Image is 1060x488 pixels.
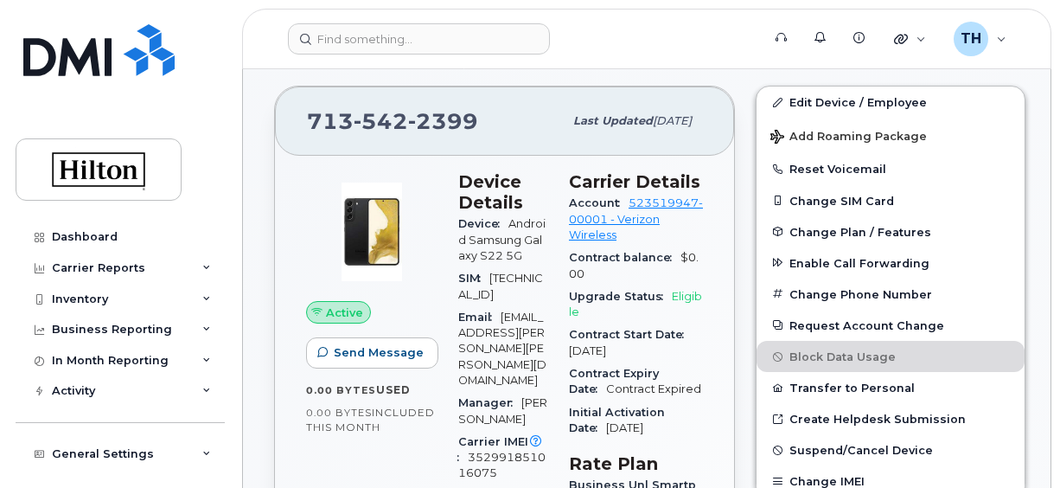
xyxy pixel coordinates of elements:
[320,180,424,284] img: image20231002-3703462-1qw5fnl.jpeg
[569,251,680,264] span: Contract balance
[458,311,546,387] span: [EMAIL_ADDRESS][PERSON_NAME][PERSON_NAME][DOMAIN_NAME]
[326,305,363,321] span: Active
[306,407,372,419] span: 0.00 Bytes
[757,153,1025,184] button: Reset Voicemail
[458,396,547,425] span: [PERSON_NAME]
[942,22,1018,56] div: Tabitha Hale
[307,108,478,134] span: 713
[757,87,1025,118] a: Edit Device / Employee
[354,108,408,134] span: 542
[757,216,1025,247] button: Change Plan / Features
[458,217,546,262] span: Android Samsung Galaxy S22 5G
[458,451,546,479] span: 352991851016075
[306,384,376,396] span: 0.00 Bytes
[288,23,550,55] input: Find something...
[458,272,489,285] span: SIM
[757,118,1025,153] button: Add Roaming Package
[653,114,692,127] span: [DATE]
[770,130,927,146] span: Add Roaming Package
[882,22,938,56] div: Quicklinks
[306,406,435,434] span: included this month
[569,196,703,241] a: 523519947-00001 - Verizon Wireless
[458,171,548,213] h3: Device Details
[334,344,424,361] span: Send Message
[569,328,693,341] span: Contract Start Date
[569,290,672,303] span: Upgrade Status
[789,444,933,457] span: Suspend/Cancel Device
[757,247,1025,279] button: Enable Call Forwarding
[757,341,1025,372] button: Block Data Usage
[569,367,659,395] span: Contract Expiry Date
[757,310,1025,341] button: Request Account Change
[458,217,508,230] span: Device
[458,311,501,324] span: Email
[789,225,931,238] span: Change Plan / Features
[757,434,1025,466] button: Suspend/Cancel Device
[408,108,478,134] span: 2399
[757,403,1025,434] a: Create Helpdesk Submission
[757,372,1025,403] button: Transfer to Personal
[757,185,1025,216] button: Change SIM Card
[573,114,653,127] span: Last updated
[458,435,546,464] span: Carrier IMEI
[569,251,699,279] span: $0.00
[606,382,701,395] span: Contract Expired
[789,256,929,269] span: Enable Call Forwarding
[376,383,411,396] span: used
[569,171,703,192] h3: Carrier Details
[569,196,629,209] span: Account
[961,29,981,49] span: TH
[569,344,606,357] span: [DATE]
[985,413,1047,475] iframe: Messenger Launcher
[458,396,521,409] span: Manager
[458,272,543,300] span: [TECHNICAL_ID]
[569,453,703,474] h3: Rate Plan
[606,421,643,434] span: [DATE]
[757,279,1025,310] button: Change Phone Number
[569,406,665,434] span: Initial Activation Date
[306,337,438,369] button: Send Message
